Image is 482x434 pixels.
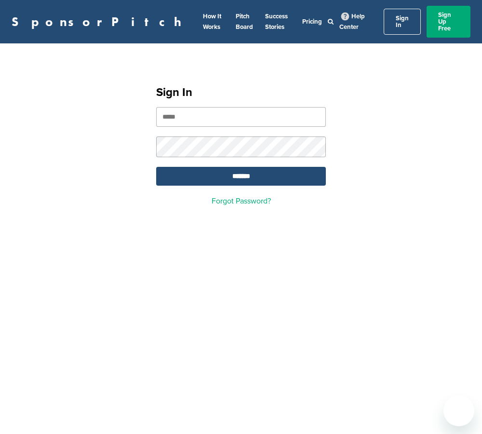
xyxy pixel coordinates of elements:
a: Pitch Board [236,13,253,31]
a: How It Works [203,13,221,31]
a: Sign In [384,9,421,35]
a: Pricing [302,18,322,26]
a: Success Stories [265,13,288,31]
a: Sign Up Free [427,6,470,38]
iframe: Button to launch messaging window [443,395,474,426]
a: Forgot Password? [212,196,271,206]
a: SponsorPitch [12,15,187,28]
a: Help Center [339,11,365,33]
h1: Sign In [156,84,326,101]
